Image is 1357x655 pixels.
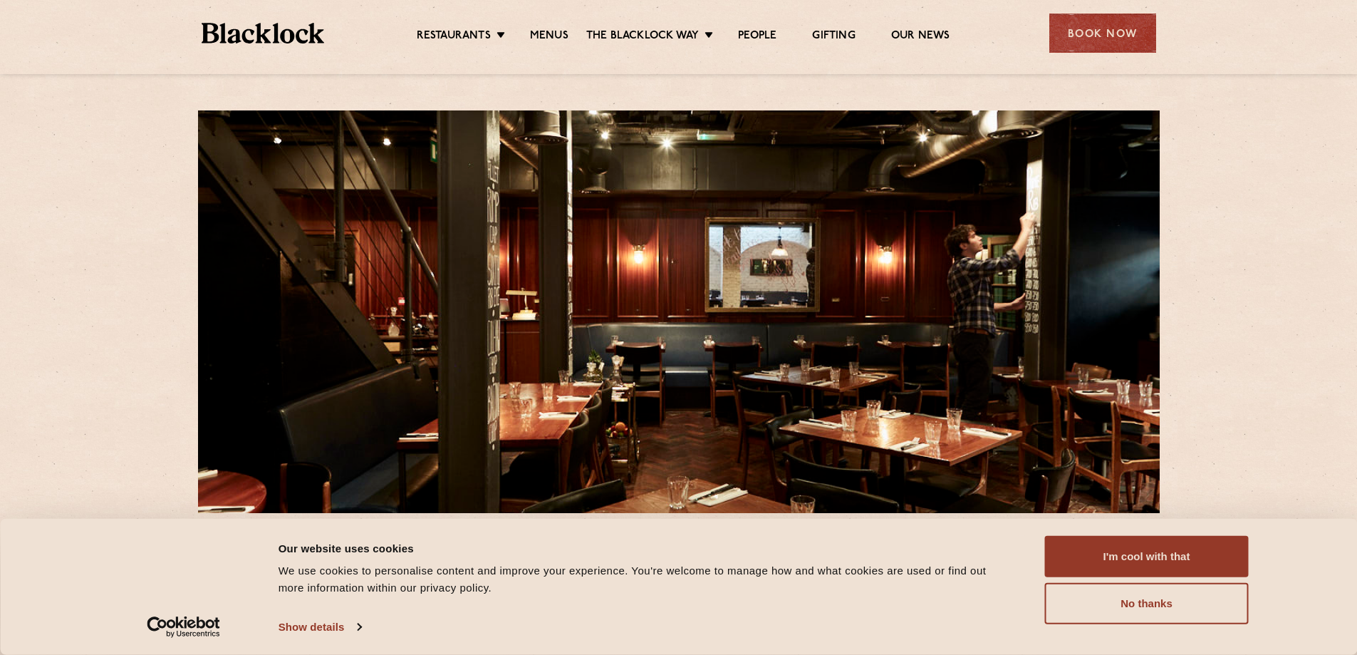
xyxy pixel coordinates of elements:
a: Usercentrics Cookiebot - opens in a new window [121,617,246,638]
a: Show details [279,617,361,638]
div: We use cookies to personalise content and improve your experience. You're welcome to manage how a... [279,562,1013,597]
img: BL_Textured_Logo-footer-cropped.svg [202,23,325,43]
a: Gifting [812,29,855,45]
a: The Blacklock Way [586,29,699,45]
div: Our website uses cookies [279,540,1013,557]
div: Book Now [1049,14,1156,53]
a: People [738,29,776,45]
a: Restaurants [417,29,491,45]
a: Our News [891,29,950,45]
button: I'm cool with that [1045,536,1249,577]
button: No thanks [1045,583,1249,624]
a: Menus [530,29,568,45]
